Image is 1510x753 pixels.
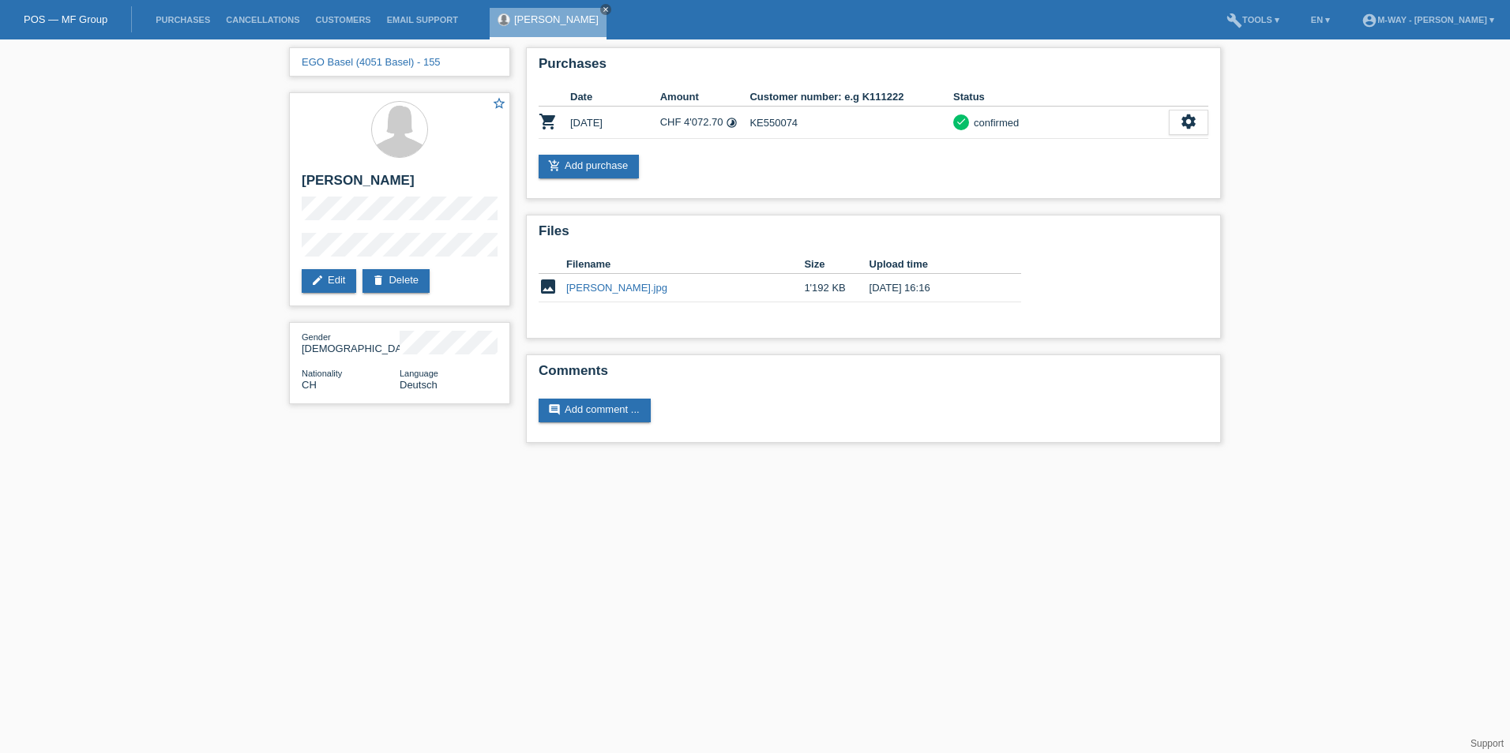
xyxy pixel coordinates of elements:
[372,274,385,287] i: delete
[400,379,438,391] span: Deutsch
[953,88,1169,107] th: Status
[548,403,561,416] i: comment
[956,116,967,127] i: check
[379,15,466,24] a: Email Support
[749,107,953,139] td: KE550074
[492,96,506,113] a: star_border
[302,269,356,293] a: editEdit
[514,13,599,25] a: [PERSON_NAME]
[492,96,506,111] i: star_border
[660,107,750,139] td: CHF 4'072.70
[870,255,999,274] th: Upload time
[148,15,218,24] a: Purchases
[570,107,660,139] td: [DATE]
[302,332,331,342] span: Gender
[1180,113,1197,130] i: settings
[870,274,999,302] td: [DATE] 16:16
[400,369,438,378] span: Language
[302,379,317,391] span: Switzerland
[218,15,307,24] a: Cancellations
[570,88,660,107] th: Date
[1354,15,1502,24] a: account_circlem-way - [PERSON_NAME] ▾
[302,331,400,354] div: [DEMOGRAPHIC_DATA]
[969,114,1019,131] div: confirmed
[566,282,667,294] a: [PERSON_NAME].jpg
[548,159,561,172] i: add_shopping_cart
[302,369,342,378] span: Nationality
[24,13,107,25] a: POS — MF Group
[1303,15,1338,24] a: EN ▾
[539,223,1208,247] h2: Files
[602,6,610,13] i: close
[726,117,738,129] i: Instalments (48 instalments)
[311,274,324,287] i: edit
[660,88,750,107] th: Amount
[308,15,379,24] a: Customers
[302,56,441,68] a: EGO Basel (4051 Basel) - 155
[539,363,1208,387] h2: Comments
[1226,13,1242,28] i: build
[302,173,498,197] h2: [PERSON_NAME]
[600,4,611,15] a: close
[1471,738,1504,749] a: Support
[804,274,869,302] td: 1'192 KB
[804,255,869,274] th: Size
[539,277,558,296] i: image
[539,155,639,178] a: add_shopping_cartAdd purchase
[362,269,430,293] a: deleteDelete
[749,88,953,107] th: Customer number: e.g K111222
[539,399,651,422] a: commentAdd comment ...
[1219,15,1287,24] a: buildTools ▾
[539,112,558,131] i: POSP00028688
[566,255,804,274] th: Filename
[539,56,1208,80] h2: Purchases
[1362,13,1377,28] i: account_circle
